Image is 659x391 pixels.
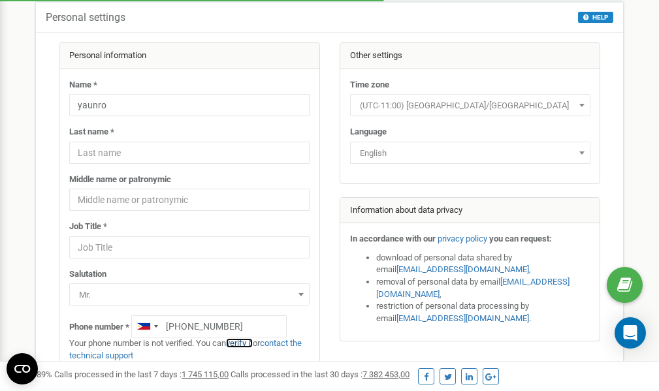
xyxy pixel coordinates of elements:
[131,315,287,337] input: +1-800-555-55-55
[69,338,302,360] a: contact the technical support
[355,144,586,163] span: English
[74,286,305,304] span: Mr.
[69,268,106,281] label: Salutation
[340,43,600,69] div: Other settings
[396,264,529,274] a: [EMAIL_ADDRESS][DOMAIN_NAME]
[376,276,590,300] li: removal of personal data by email ,
[132,316,162,337] div: Telephone country code
[350,94,590,116] span: (UTC-11:00) Pacific/Midway
[69,189,310,211] input: Middle name or patronymic
[376,277,570,299] a: [EMAIL_ADDRESS][DOMAIN_NAME]
[350,79,389,91] label: Time zone
[59,43,319,69] div: Personal information
[350,142,590,164] span: English
[69,79,97,91] label: Name *
[69,126,114,138] label: Last name *
[69,94,310,116] input: Name
[182,369,229,379] u: 1 745 115,00
[376,300,590,324] li: restriction of personal data processing by email .
[578,12,613,23] button: HELP
[350,234,436,243] strong: In accordance with our
[362,369,410,379] u: 7 382 453,00
[376,252,590,276] li: download of personal data shared by email ,
[7,353,38,384] button: Open CMP widget
[69,221,107,233] label: Job Title *
[438,234,487,243] a: privacy policy
[46,12,125,23] h5: Personal settings
[54,369,229,379] span: Calls processed in the last 7 days :
[226,338,253,348] a: verify it
[69,142,310,164] input: Last name
[355,97,586,115] span: (UTC-11:00) Pacific/Midway
[396,313,529,323] a: [EMAIL_ADDRESS][DOMAIN_NAME]
[69,321,129,334] label: Phone number *
[69,236,310,258] input: Job Title
[69,174,171,186] label: Middle name or patronymic
[69,337,310,362] p: Your phone number is not verified. You can or
[231,369,410,379] span: Calls processed in the last 30 days :
[340,198,600,224] div: Information about data privacy
[615,317,646,349] div: Open Intercom Messenger
[69,283,310,305] span: Mr.
[489,234,552,243] strong: you can request:
[350,126,387,138] label: Language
